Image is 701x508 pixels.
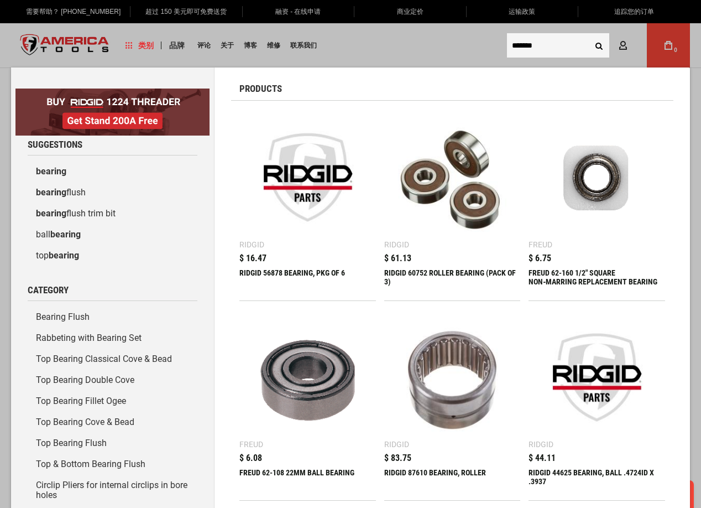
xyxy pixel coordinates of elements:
[164,38,190,53] a: 品牌
[239,468,376,495] div: FREUD 62-108 22MM BALL BEARING
[239,84,282,94] span: Products
[534,115,660,240] img: FREUD 62-160 1/2
[28,286,69,295] span: Category
[384,241,409,248] div: Ridgid
[15,89,210,136] img: BOGO: Buy RIDGID® 1224 Threader, Get Stand 200A Free!
[529,468,665,495] div: RIDGID 44625 BEARING, BALL .4724ID X .3937
[50,229,81,240] b: bearing
[529,440,553,448] div: Ridgid
[245,115,370,240] img: RIDGID 56878 BEARING, PKG OF 6
[28,412,197,433] a: Top Bearing Cove & Bead
[28,349,197,370] a: Top Bearing Classical Cove & Bead
[384,109,521,300] a: RIDGID 60752 ROLLER BEARING (PACK OF 3) Ridgid $ 61.13 RIDGID 60752 ROLLER BEARING (PACK OF 3)
[15,89,210,97] a: BOGO: Buy RIDGID® 1224 Threader, Get Stand 200A Free!
[529,241,552,248] div: Freud
[384,468,521,495] div: RIDGID 87610 BEARING, ROLLER
[28,328,197,349] a: Rabbeting with Bearing Set
[245,315,370,440] img: FREUD 62-108 22MM BALL BEARING
[28,307,197,328] a: Bearing Flush
[529,268,665,295] div: FREUD 62-160 1/2
[28,454,197,475] a: Top & Bottom Bearing Flush
[529,454,556,463] span: $ 44.11
[28,370,197,391] a: Top Bearing Double Cove
[15,17,124,25] font: 我们现在不在。请稍后再查看！
[534,315,660,440] img: RIDGID 44625 BEARING, BALL .4724ID X .3937
[384,254,411,263] span: $ 61.13
[239,241,264,248] div: Ridgid
[390,315,515,440] img: RIDGID 87610 BEARING, ROLLER
[121,38,159,53] a: 类别
[28,391,197,412] a: Top Bearing Fillet Ogee
[36,166,66,177] b: bearing
[169,41,185,50] font: 品牌
[49,250,79,261] b: bearing
[529,109,665,300] a: FREUD 62-160 1/2 Freud $ 6.75 FREUD 62-160 1/2" SQUARE NON‑MARRING REPLACEMENT BEARING
[36,208,66,219] b: bearing
[239,254,266,263] span: $ 16.47
[28,475,197,506] a: Circlip Pliers for internal circlips in bore holes
[529,309,665,501] a: RIDGID 44625 BEARING, BALL .4724ID X .3937 Ridgid $ 44.11 RIDGID 44625 BEARING, BALL .4724ID X .3937
[28,433,197,454] a: Top Bearing Flush
[384,440,409,448] div: Ridgid
[36,187,66,198] b: bearing
[28,224,197,245] a: ballbearing
[28,161,197,182] a: bearing
[529,254,551,263] span: $ 6.75
[239,454,262,463] span: $ 6.08
[28,203,197,224] a: bearingflush trim bit
[239,268,376,295] div: RIDGID 56878 BEARING, PKG OF 6
[127,14,140,28] button: 打开 LiveChat 聊天小部件
[138,41,154,50] font: 类别
[384,268,521,295] div: RIDGID 60752 ROLLER BEARING (PACK OF 3)
[239,309,376,501] a: FREUD 62-108 22MM BALL BEARING Freud $ 6.08 FREUD 62-108 22MM BALL BEARING
[239,440,263,448] div: Freud
[239,109,376,300] a: RIDGID 56878 BEARING, PKG OF 6 Ridgid $ 16.47 RIDGID 56878 BEARING, PKG OF 6
[384,309,521,501] a: RIDGID 87610 BEARING, ROLLER Ridgid $ 83.75 RIDGID 87610 BEARING, ROLLER
[588,35,609,56] button: 搜索
[28,245,197,266] a: topbearing
[390,115,515,240] img: RIDGID 60752 ROLLER BEARING (PACK OF 3)
[28,140,82,149] span: Suggestions
[384,454,411,463] span: $ 83.75
[28,182,197,203] a: bearingflush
